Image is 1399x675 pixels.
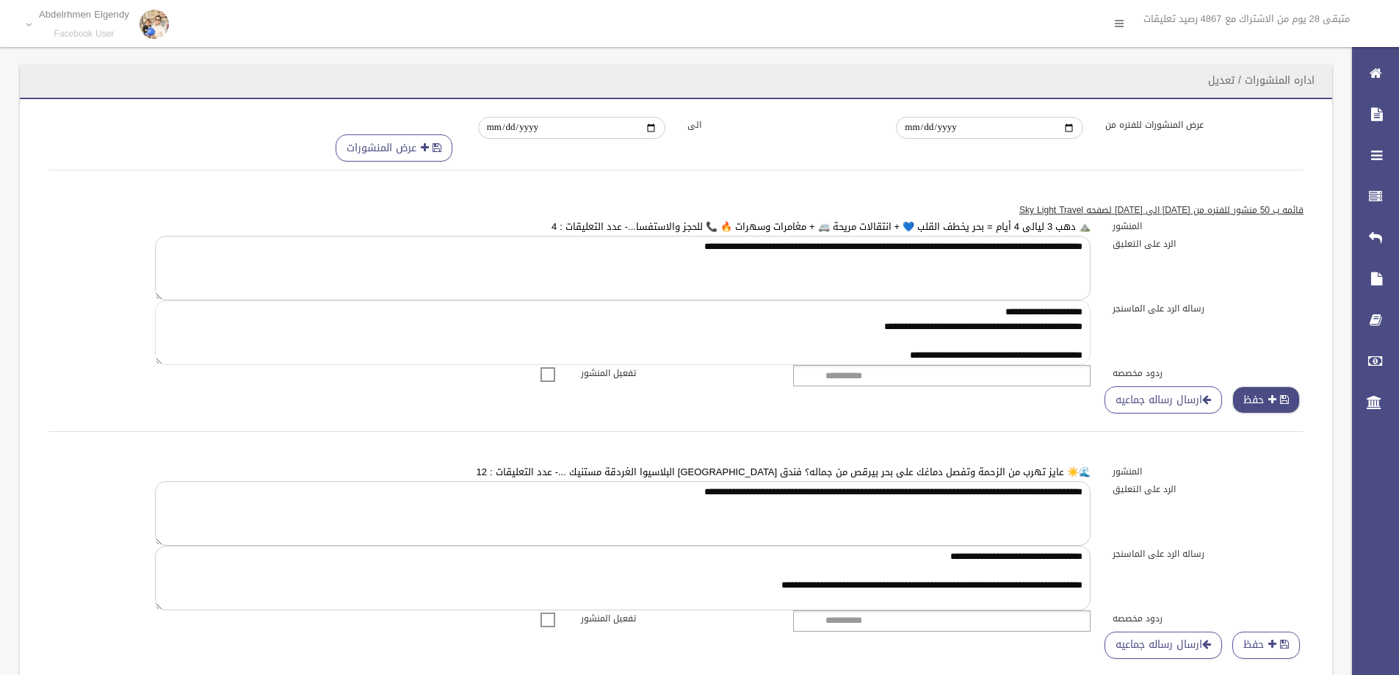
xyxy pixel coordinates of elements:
[570,610,783,627] label: تفعيل المنشور
[336,134,452,162] button: عرض المنشورات
[477,463,1091,481] a: 🌊☀️ عايز تهرب من الزحمة وتفصل دماغك على بحر بيرقص من جماله؟ فندق [GEOGRAPHIC_DATA] البلاسيوا الغر...
[1102,300,1315,317] label: رساله الرد على الماسنجر
[1102,236,1315,252] label: الرد على التعليق
[676,117,886,133] label: الى
[1102,610,1315,627] label: ردود مخصصه
[1102,463,1315,480] label: المنشور
[39,9,129,20] p: Abdelrhmen Elgendy
[1102,365,1315,381] label: ردود مخصصه
[39,29,129,40] small: Facebook User
[1102,481,1315,497] label: الرد على التعليق
[552,217,1091,236] a: ⛰️ دهب 3 ليالى 4 أيام = بحر يخطف القلب 💙 + انتقالات مريحة 🚐 + مغامرات وسهرات 🔥 📞 للحجز والاستفسا....
[1105,386,1222,414] a: ارسال رساله جماعيه
[570,365,783,381] label: تفعيل المنشور
[1190,66,1332,95] header: اداره المنشورات / تعديل
[1232,386,1300,414] button: حفظ
[1102,218,1315,234] label: المنشور
[1232,632,1300,659] button: حفظ
[1019,202,1304,218] u: قائمه ب 50 منشور للفتره من [DATE] الى [DATE] لصفحه Sky Light Travel
[1105,632,1222,659] a: ارسال رساله جماعيه
[1094,117,1304,133] label: عرض المنشورات للفتره من
[1102,546,1315,562] label: رساله الرد على الماسنجر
